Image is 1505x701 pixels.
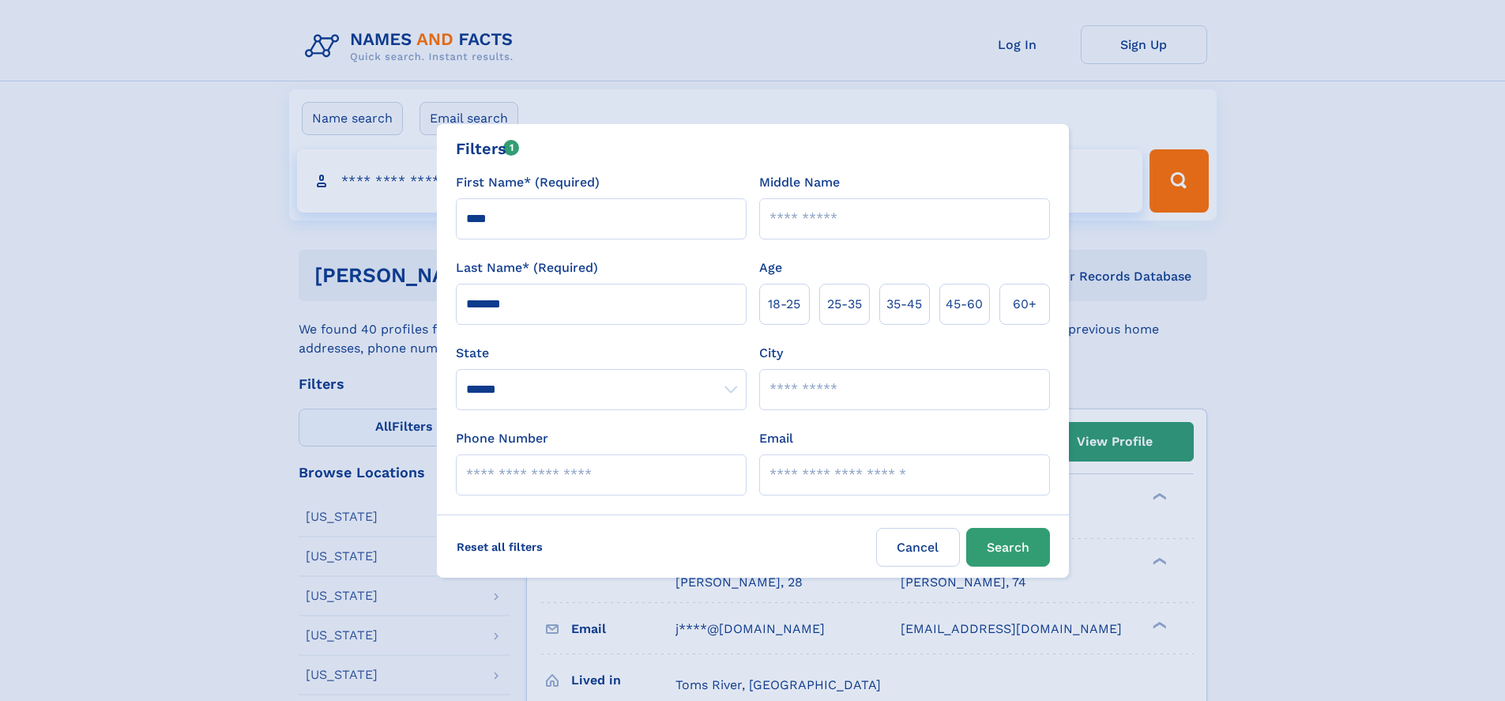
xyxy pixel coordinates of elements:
[827,295,862,314] span: 25‑35
[946,295,983,314] span: 45‑60
[456,429,548,448] label: Phone Number
[456,173,600,192] label: First Name* (Required)
[456,258,598,277] label: Last Name* (Required)
[456,137,520,160] div: Filters
[446,528,553,566] label: Reset all filters
[759,344,783,363] label: City
[768,295,800,314] span: 18‑25
[456,344,747,363] label: State
[886,295,922,314] span: 35‑45
[876,528,960,567] label: Cancel
[759,429,793,448] label: Email
[759,258,782,277] label: Age
[759,173,840,192] label: Middle Name
[966,528,1050,567] button: Search
[1013,295,1037,314] span: 60+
